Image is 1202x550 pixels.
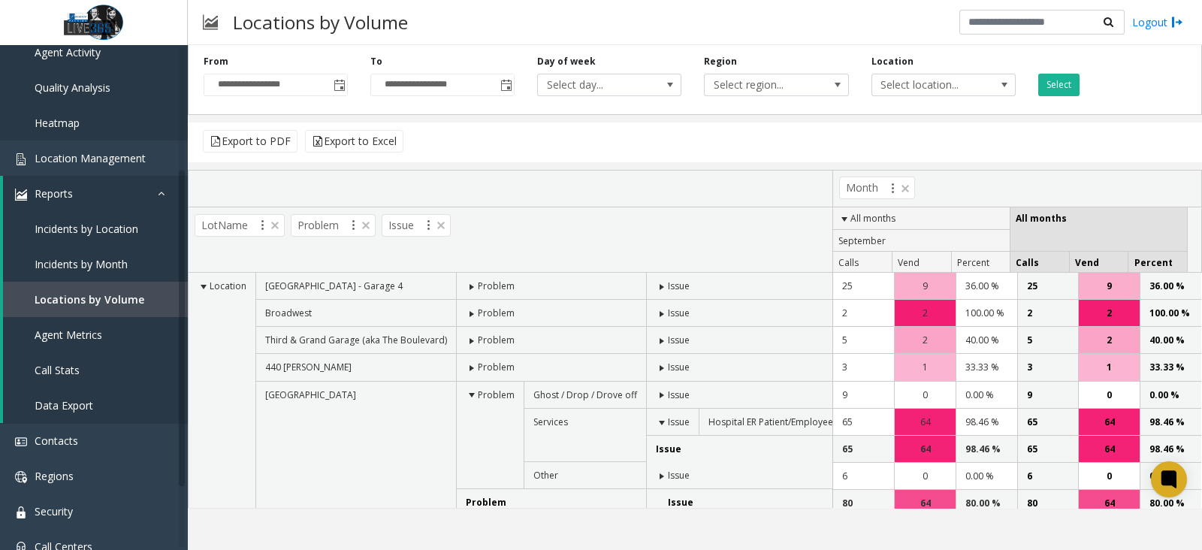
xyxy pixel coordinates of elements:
[15,189,27,201] img: 'icon'
[1017,463,1079,490] td: 6
[3,211,188,246] a: Incidents by Location
[382,214,451,237] span: Issue
[35,80,110,95] span: Quality Analysis
[1107,388,1112,402] span: 0
[871,55,914,68] label: Location
[533,469,558,482] span: Other
[668,334,690,346] span: Issue
[668,496,693,509] span: Issue
[370,55,382,68] label: To
[15,506,27,518] img: 'icon'
[956,436,1017,463] td: 98.46 %
[833,463,895,490] td: 6
[35,434,78,448] span: Contacts
[951,252,1010,273] th: Percent
[1107,360,1112,374] span: 1
[265,307,312,319] span: Broadwest
[1017,300,1079,327] td: 2
[956,273,1017,300] td: 36.00 %
[291,214,376,237] span: Problem
[533,388,637,401] span: Ghost / Drop / Drove off
[331,74,347,95] span: Toggle popup
[35,186,73,201] span: Reports
[203,4,218,41] img: pageIcon
[1017,273,1079,300] td: 25
[1010,207,1187,252] th: All months
[833,490,895,517] td: 80
[3,176,188,211] a: Reports
[35,45,101,59] span: Agent Activity
[35,363,80,377] span: Call Stats
[833,354,895,381] td: 3
[35,328,102,342] span: Agent Metrics
[833,230,1010,252] th: September
[1140,273,1201,300] td: 36.00 %
[1017,490,1079,517] td: 80
[1128,252,1187,273] th: Percent
[478,307,515,319] span: Problem
[920,442,931,456] span: 64
[1104,415,1115,429] span: 64
[265,280,403,292] span: [GEOGRAPHIC_DATA] - Garage 4
[1140,436,1201,463] td: 98.46 %
[956,463,1017,490] td: 0.00 %
[538,74,652,95] span: Select day...
[833,252,892,273] th: Calls
[1140,327,1201,354] td: 40.00 %
[872,74,986,95] span: Select location...
[1140,300,1201,327] td: 100.00 %
[1104,442,1115,456] span: 64
[1140,382,1201,409] td: 0.00 %
[1017,409,1079,436] td: 65
[3,352,188,388] a: Call Stats
[1140,354,1201,381] td: 33.33 %
[668,469,690,482] span: Issue
[3,388,188,423] a: Data Export
[195,214,285,237] span: LotName
[923,469,928,483] span: 0
[305,130,403,153] button: Export to Excel
[705,74,819,95] span: Select region...
[35,504,73,518] span: Security
[708,416,833,428] span: Hospital ER Patient/Employee
[1107,279,1112,293] span: 9
[833,300,895,327] td: 2
[203,130,297,153] button: Export to PDF
[956,409,1017,436] td: 98.46 %
[923,306,928,320] span: 2
[35,398,93,412] span: Data Export
[839,177,915,199] span: Month
[497,74,514,95] span: Toggle popup
[956,382,1017,409] td: 0.00 %
[1010,252,1069,273] th: Calls
[537,55,596,68] label: Day of week
[1140,463,1201,490] td: 0.00 %
[892,252,951,273] th: Vend
[833,327,895,354] td: 5
[3,246,188,282] a: Incidents by Month
[833,382,895,409] td: 9
[1069,252,1128,273] th: Vend
[956,327,1017,354] td: 40.00 %
[956,490,1017,517] td: 80.00 %
[833,409,895,436] td: 65
[35,116,80,130] span: Heatmap
[478,388,515,401] span: Problem
[478,334,515,346] span: Problem
[210,280,246,292] span: Location
[1171,14,1183,30] img: logout
[704,55,737,68] label: Region
[833,207,1010,230] th: All months
[656,443,681,455] span: Issue
[35,469,74,483] span: Regions
[668,280,690,292] span: Issue
[15,471,27,483] img: 'icon'
[833,273,895,300] td: 25
[204,55,228,68] label: From
[225,4,415,41] h3: Locations by Volume
[1104,496,1115,510] span: 64
[1017,382,1079,409] td: 9
[533,416,568,428] span: Services
[3,317,188,352] a: Agent Metrics
[1140,409,1201,436] td: 98.46 %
